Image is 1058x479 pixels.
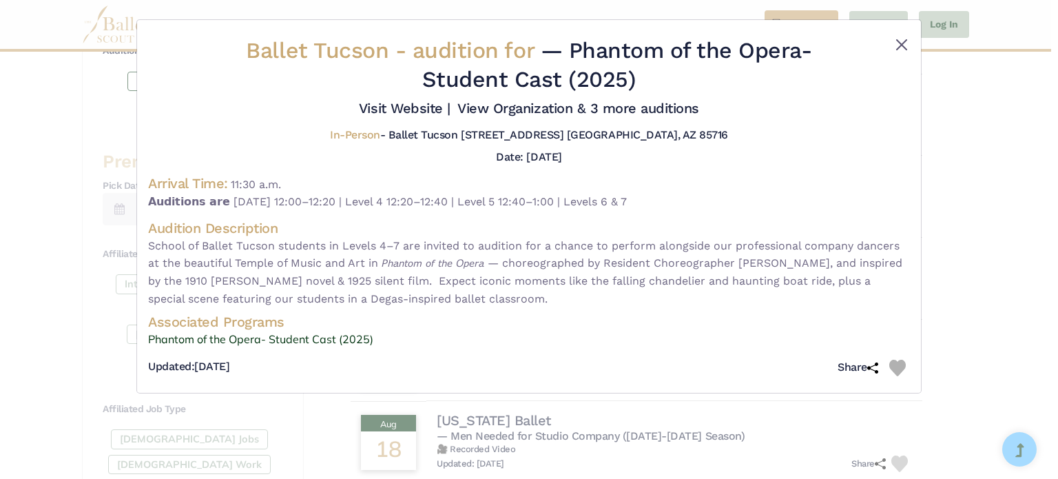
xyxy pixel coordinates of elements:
h5: - Ballet Tucson [STREET_ADDRESS] [GEOGRAPHIC_DATA], AZ 85716 [330,128,728,143]
button: Close [893,37,910,53]
span: Updated: [148,360,194,373]
span: School of Ballet Tucson students in Levels 4–7 are invited to audition for a chance to perform al... [148,237,910,307]
a: View Organization & 3 more auditions [457,100,699,116]
h4: Arrival Time: [148,175,228,192]
span: — Phantom of the Opera- Student Cast (2025) [422,37,812,92]
span: 𝗔𝘂𝗱𝗶𝘁𝗶𝗼𝗻𝘀 𝗮𝗿𝗲 [DATE]⁣ 12:00–12:20 | Level 4⁣ 12:20–12:40 | Level 5⁣ 12:40–1:00 | Levels 6 & 7⁣ [148,193,910,211]
span: In-Person [330,128,380,141]
span: 11:30 a.m. [231,178,281,191]
a: Phantom of the Opera- Student Cast (2025) [148,331,910,349]
span: Ballet Tucson - [246,37,540,63]
h4: Audition Description [148,219,910,237]
h5: Share [838,360,878,375]
span: audition for [413,37,534,63]
h5: [DATE] [148,360,229,374]
h5: Date: [DATE] [496,150,561,163]
h4: Associated Programs [148,313,910,331]
a: Visit Website | [359,100,450,116]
